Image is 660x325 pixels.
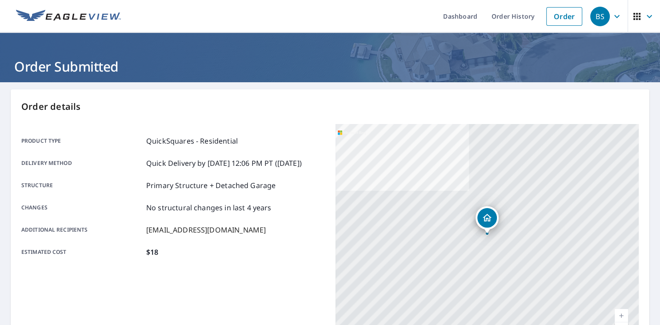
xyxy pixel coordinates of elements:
p: Delivery method [21,158,143,169]
p: QuickSquares - Residential [146,136,238,146]
p: Estimated cost [21,247,143,257]
div: BS [590,7,610,26]
p: Product type [21,136,143,146]
p: $18 [146,247,158,257]
div: Dropped pin, building 1, Residential property, 116 Hunters Point Cir Hoover, AL 35244 [476,206,499,234]
p: Primary Structure + Detached Garage [146,180,276,191]
a: Order [546,7,582,26]
p: Additional recipients [21,225,143,235]
p: Changes [21,202,143,213]
p: Quick Delivery by [DATE] 12:06 PM PT ([DATE]) [146,158,302,169]
h1: Order Submitted [11,57,649,76]
img: EV Logo [16,10,121,23]
p: Order details [21,100,639,113]
a: Current Level 17, Zoom In [615,309,628,322]
p: No structural changes in last 4 years [146,202,272,213]
p: [EMAIL_ADDRESS][DOMAIN_NAME] [146,225,266,235]
p: Structure [21,180,143,191]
